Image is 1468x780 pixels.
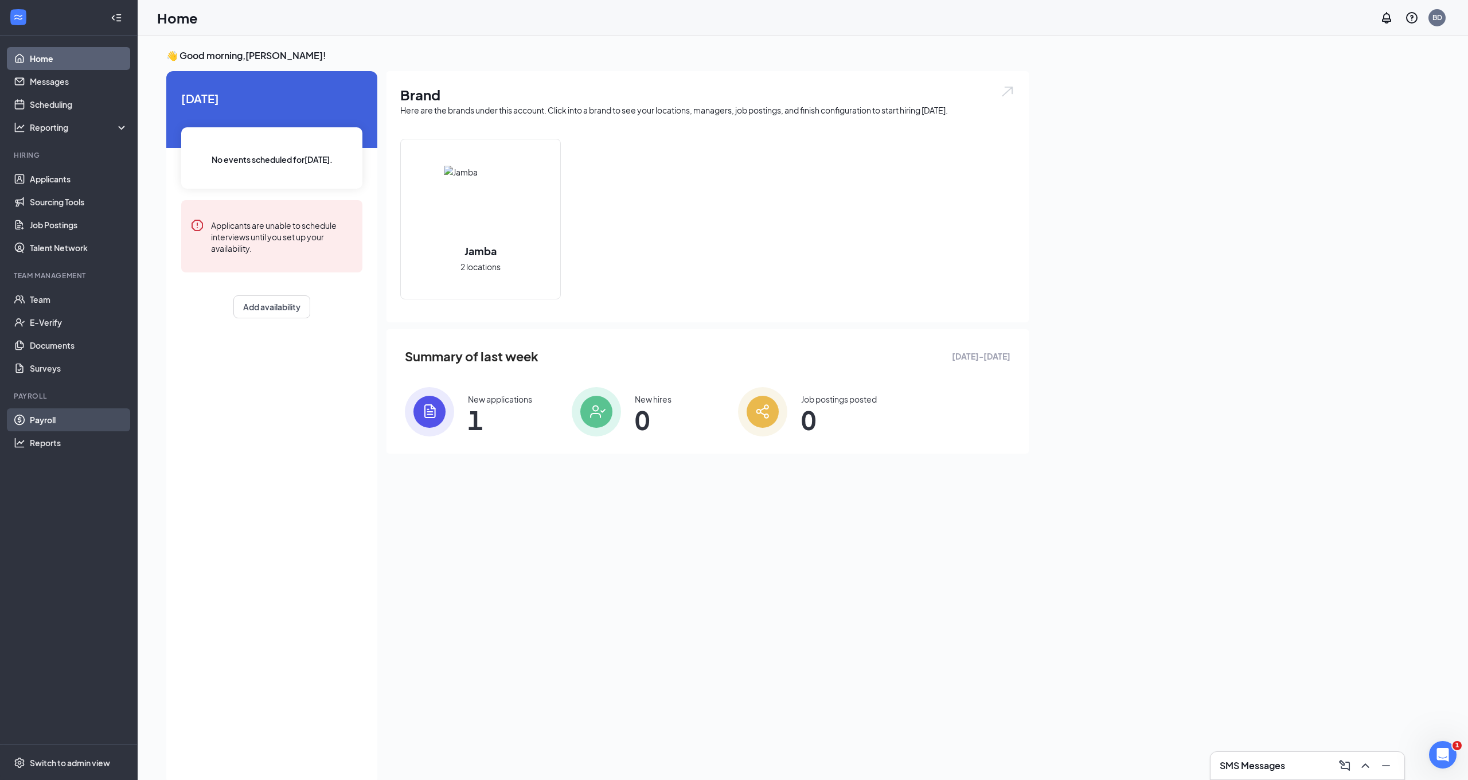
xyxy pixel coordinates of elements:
div: Reporting [30,122,128,133]
h1: Home [157,8,198,28]
img: icon [572,387,621,436]
span: 0 [801,409,877,430]
h3: 👋 Good morning, [PERSON_NAME] ! [166,49,1029,62]
div: Team Management [14,271,126,280]
a: Messages [30,70,128,93]
div: New hires [635,393,671,405]
img: icon [738,387,787,436]
img: open.6027fd2a22e1237b5b06.svg [1000,85,1015,98]
button: ComposeMessage [1336,756,1354,775]
a: Team [30,288,128,311]
h2: Jamba [453,244,508,258]
a: Documents [30,334,128,357]
a: Applicants [30,167,128,190]
span: 1 [1453,741,1462,750]
a: E-Verify [30,311,128,334]
svg: WorkstreamLogo [13,11,24,23]
a: Job Postings [30,213,128,236]
div: BD [1432,13,1442,22]
button: Minimize [1377,756,1395,775]
div: New applications [468,393,532,405]
div: Payroll [14,391,126,401]
span: Summary of last week [405,346,538,366]
h3: SMS Messages [1220,759,1285,772]
svg: ChevronUp [1358,759,1372,773]
span: 1 [468,409,532,430]
svg: Settings [14,757,25,769]
span: No events scheduled for [DATE] . [212,153,333,166]
svg: Collapse [111,12,122,24]
a: Payroll [30,408,128,431]
a: Sourcing Tools [30,190,128,213]
button: ChevronUp [1356,756,1375,775]
div: Applicants are unable to schedule interviews until you set up your availability. [211,219,353,254]
svg: ComposeMessage [1338,759,1352,773]
h1: Brand [400,85,1015,104]
div: Switch to admin view [30,757,110,769]
span: 0 [635,409,671,430]
svg: Notifications [1380,11,1393,25]
svg: QuestionInfo [1405,11,1419,25]
a: Surveys [30,357,128,380]
span: 2 locations [460,260,501,273]
span: [DATE] [181,89,362,107]
div: Job postings posted [801,393,877,405]
svg: Error [190,219,204,232]
a: Reports [30,431,128,454]
a: Talent Network [30,236,128,259]
a: Home [30,47,128,70]
iframe: Intercom live chat [1429,741,1457,769]
svg: Minimize [1379,759,1393,773]
button: Add availability [233,295,310,318]
a: Scheduling [30,93,128,116]
svg: Analysis [14,122,25,133]
span: [DATE] - [DATE] [952,350,1010,362]
img: Jamba [444,166,517,239]
img: icon [405,387,454,436]
div: Here are the brands under this account. Click into a brand to see your locations, managers, job p... [400,104,1015,116]
div: Hiring [14,150,126,160]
